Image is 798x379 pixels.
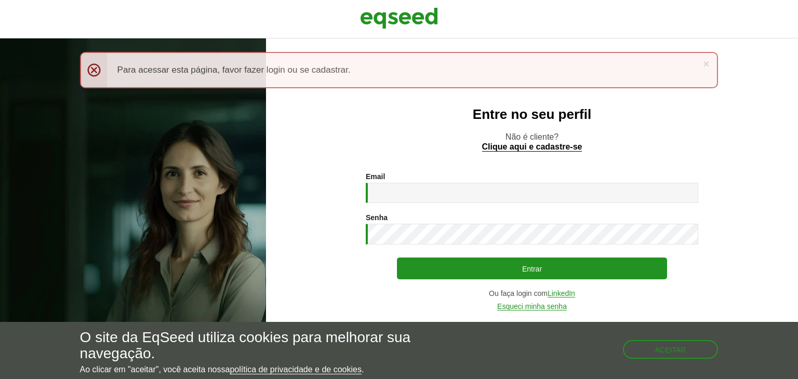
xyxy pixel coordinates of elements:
[360,5,438,31] img: EqSeed Logo
[230,366,362,374] a: política de privacidade e de cookies
[80,330,463,362] h5: O site da EqSeed utiliza cookies para melhorar sua navegação.
[287,132,777,152] p: Não é cliente?
[497,303,567,310] a: Esqueci minha senha
[623,340,719,359] button: Aceitar
[366,290,698,297] div: Ou faça login com
[80,52,719,88] div: Para acessar esta página, favor fazer login ou se cadastrar.
[80,364,463,374] p: Ao clicar em "aceitar", você aceita nossa .
[366,173,385,180] label: Email
[397,258,667,279] button: Entrar
[482,143,582,152] a: Clique aqui e cadastre-se
[548,290,575,297] a: LinkedIn
[703,58,709,69] a: ×
[287,107,777,122] h2: Entre no seu perfil
[366,214,388,221] label: Senha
